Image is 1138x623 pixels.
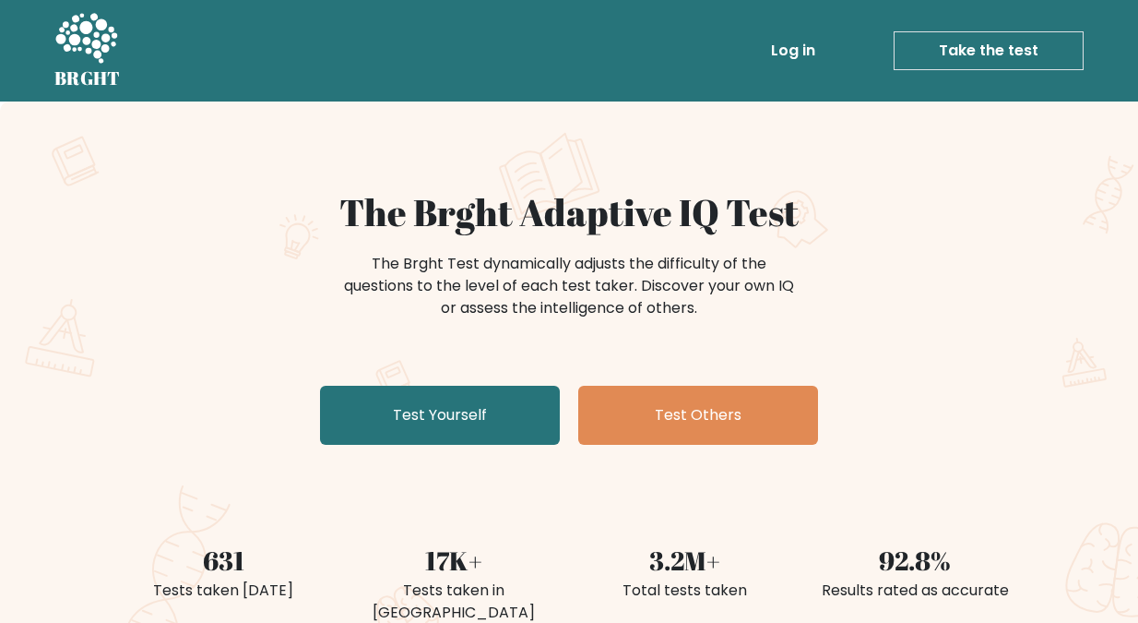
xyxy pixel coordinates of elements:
[320,386,560,445] a: Test Yourself
[580,541,788,580] div: 3.2M+
[764,32,823,69] a: Log in
[578,386,818,445] a: Test Others
[119,190,1019,234] h1: The Brght Adaptive IQ Test
[894,31,1084,70] a: Take the test
[811,541,1019,580] div: 92.8%
[119,580,327,602] div: Tests taken [DATE]
[580,580,788,602] div: Total tests taken
[54,7,121,94] a: BRGHT
[338,253,800,319] div: The Brght Test dynamically adjusts the difficulty of the questions to the level of each test take...
[811,580,1019,602] div: Results rated as accurate
[54,67,121,90] h5: BRGHT
[350,541,558,580] div: 17K+
[119,541,327,580] div: 631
